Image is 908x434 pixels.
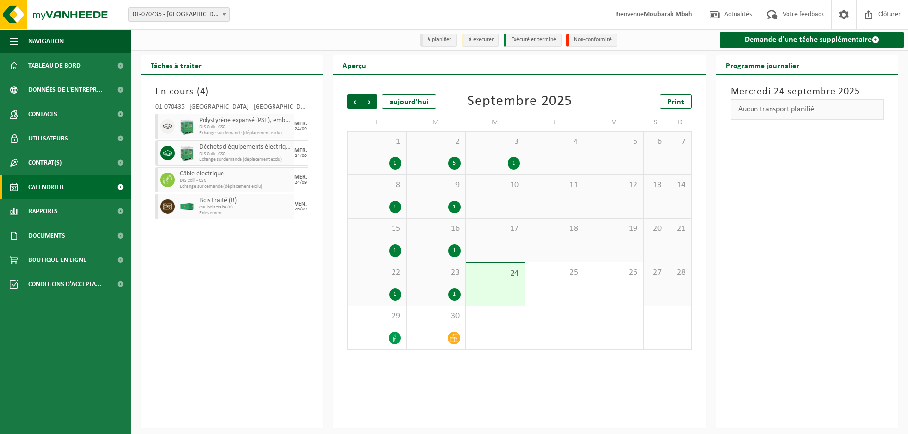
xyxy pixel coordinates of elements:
td: J [525,114,584,131]
span: Enlèvement [199,210,291,216]
img: PB-HB-1400-HPE-GN-11 [180,119,194,135]
span: 7 [673,137,687,147]
span: 8 [353,180,401,191]
span: Echange sur demande (déplacement exclu) [199,130,291,136]
span: Précédent [347,94,362,109]
span: 3 [471,137,520,147]
div: MER. [294,121,307,127]
span: 19 [589,224,638,234]
strong: Moubarak Mbah [644,11,692,18]
div: 5 [448,157,461,170]
span: 30 [411,311,461,322]
h2: Aperçu [333,55,376,74]
li: à planifier [420,34,457,47]
span: Déchets d'équipements électriques et électroniques : télévisions, moniteurs [199,143,291,151]
div: 1 [389,157,401,170]
span: 24 [471,268,520,279]
span: Tableau de bord [28,53,81,78]
span: Données de l'entrepr... [28,78,103,102]
div: 1 [389,201,401,213]
span: Print [668,98,684,106]
span: 21 [673,224,687,234]
div: aujourd'hui [382,94,436,109]
h3: Mercredi 24 septembre 2025 [731,85,884,99]
img: PB-HB-1400-HPE-GN-11 [180,145,194,161]
span: Suivant [362,94,377,109]
div: 1 [448,201,461,213]
div: Septembre 2025 [467,94,572,109]
span: 12 [589,180,638,191]
div: Aucun transport planifié [731,99,884,120]
span: 25 [530,267,579,278]
span: Bois traité (B) [199,197,291,205]
div: 24/09 [295,180,307,185]
td: L [347,114,407,131]
td: V [584,114,644,131]
span: 15 [353,224,401,234]
td: S [644,114,668,131]
div: VEN. [295,201,307,207]
div: 24/09 [295,127,307,132]
span: 4 [530,137,579,147]
span: 13 [649,180,663,191]
span: 5 [589,137,638,147]
span: 18 [530,224,579,234]
span: 2 [411,137,461,147]
div: 01-070435 - [GEOGRAPHIC_DATA] - [GEOGRAPHIC_DATA] [155,104,308,114]
span: Contacts [28,102,57,126]
span: Navigation [28,29,64,53]
span: 01-070435 - ISSEP LIÈGE - LIÈGE [128,7,230,22]
div: MER. [294,174,307,180]
h2: Tâches à traiter [141,55,211,74]
div: 24/09 [295,154,307,158]
span: Echange sur demande (déplacement exclu) [180,184,291,190]
span: 20 [649,224,663,234]
td: M [407,114,466,131]
span: Utilisateurs [28,126,68,151]
span: 26 [589,267,638,278]
span: 22 [353,267,401,278]
span: Contrat(s) [28,151,62,175]
span: 11 [530,180,579,191]
span: 16 [411,224,461,234]
li: Exécuté et terminé [504,34,562,47]
div: 1 [448,288,461,301]
span: Polystyrène expansé (PSE), emballage (< 1 m² par pièce) recyclable [199,117,291,124]
li: Non-conformité [566,34,617,47]
span: C40 bois traité (B) [199,205,291,210]
span: Calendrier [28,175,64,199]
td: D [668,114,692,131]
span: 23 [411,267,461,278]
h2: Programme journalier [716,55,809,74]
a: Print [660,94,692,109]
span: DIS Colli - CSC [199,151,291,157]
div: 26/09 [295,207,307,212]
div: 1 [389,288,401,301]
span: 27 [649,267,663,278]
span: Echange sur demande (déplacement exclu) [199,157,291,163]
span: Conditions d'accepta... [28,272,102,296]
span: 1 [353,137,401,147]
span: DIS Colli - CSC [199,124,291,130]
span: 01-070435 - ISSEP LIÈGE - LIÈGE [129,8,229,21]
span: 28 [673,267,687,278]
div: 1 [508,157,520,170]
span: 17 [471,224,520,234]
h3: En cours ( ) [155,85,308,99]
div: 1 [448,244,461,257]
span: Boutique en ligne [28,248,86,272]
div: MER. [294,148,307,154]
a: Demande d'une tâche supplémentaire [720,32,904,48]
span: Rapports [28,199,58,224]
td: M [466,114,525,131]
li: à exécuter [462,34,499,47]
span: 4 [200,87,206,97]
img: HK-XC-40-GN-00 [180,203,194,210]
span: 29 [353,311,401,322]
span: DIS Colli - CSC [180,178,291,184]
span: 6 [649,137,663,147]
span: Câble électrique [180,170,291,178]
span: 9 [411,180,461,191]
span: Documents [28,224,65,248]
span: 14 [673,180,687,191]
